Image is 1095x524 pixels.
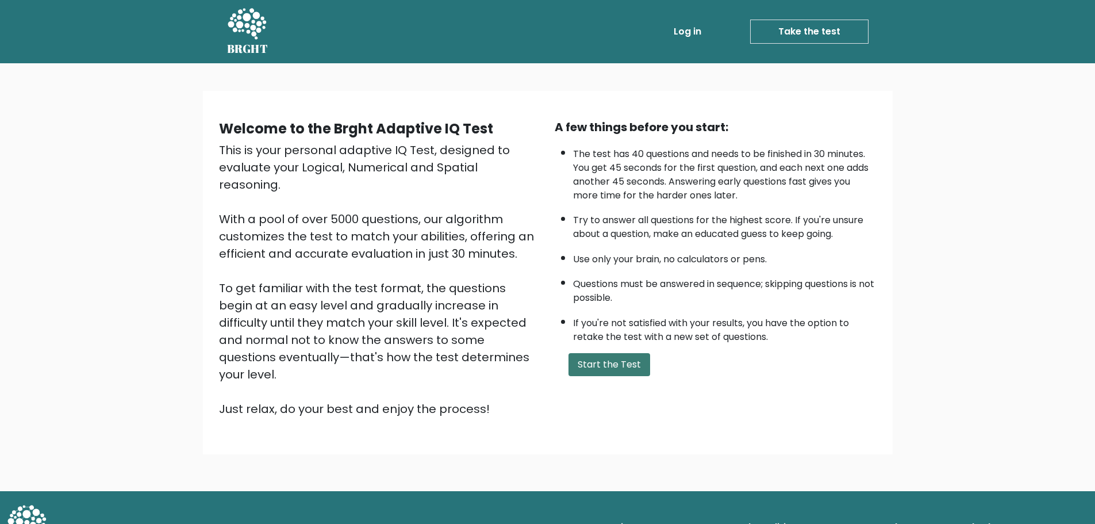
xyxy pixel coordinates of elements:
[568,353,650,376] button: Start the Test
[573,141,877,202] li: The test has 40 questions and needs to be finished in 30 minutes. You get 45 seconds for the firs...
[669,20,706,43] a: Log in
[227,42,268,56] h5: BRGHT
[573,271,877,305] li: Questions must be answered in sequence; skipping questions is not possible.
[227,5,268,59] a: BRGHT
[573,311,877,344] li: If you're not satisfied with your results, you have the option to retake the test with a new set ...
[219,141,541,418] div: This is your personal adaptive IQ Test, designed to evaluate your Logical, Numerical and Spatial ...
[573,208,877,241] li: Try to answer all questions for the highest score. If you're unsure about a question, make an edu...
[573,247,877,266] li: Use only your brain, no calculators or pens.
[219,119,493,138] b: Welcome to the Brght Adaptive IQ Test
[750,20,869,44] a: Take the test
[555,118,877,136] div: A few things before you start:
